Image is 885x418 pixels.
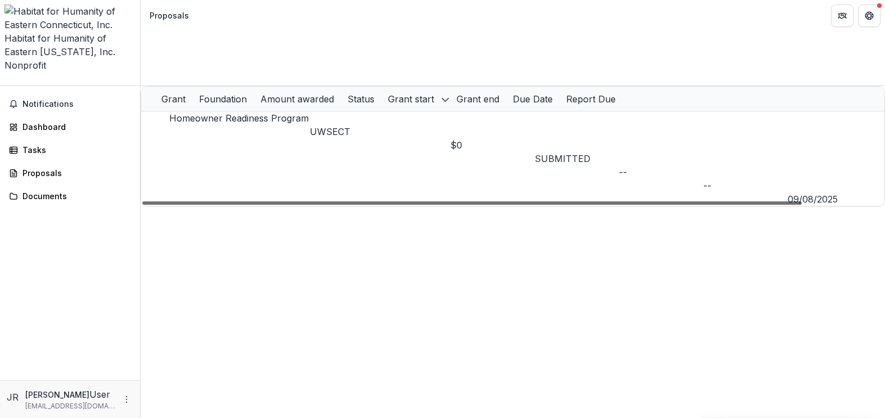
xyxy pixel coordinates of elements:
[150,10,189,21] div: Proposals
[254,87,341,111] div: Amount awarded
[506,87,559,111] div: Due Date
[4,32,136,59] div: Habitat for Humanity of Eastern [US_STATE], Inc.
[22,121,127,133] div: Dashboard
[89,388,110,401] p: User
[4,141,136,159] a: Tasks
[4,60,46,71] span: Nonprofit
[858,5,881,27] button: Get Help
[120,393,133,406] button: More
[381,87,450,111] div: Grant start
[4,95,136,113] button: Notifications
[22,190,127,202] div: Documents
[703,179,788,192] div: --
[192,87,254,111] div: Foundation
[341,87,381,111] div: Status
[450,92,506,106] div: Grant end
[788,192,872,206] div: 09/08/2025
[25,401,115,411] p: [EMAIL_ADDRESS][DOMAIN_NAME]
[25,389,89,401] p: [PERSON_NAME]
[341,92,381,106] div: Status
[450,87,506,111] div: Grant end
[155,92,192,106] div: Grant
[22,167,127,179] div: Proposals
[619,165,703,179] div: --
[450,138,535,152] div: $0
[381,92,441,106] div: Grant start
[145,7,193,24] nav: breadcrumb
[155,87,192,111] div: Grant
[559,87,622,111] div: Report Due
[7,390,21,404] div: Jacqueline Richter
[192,92,254,106] div: Foundation
[535,153,590,164] span: SUBMITTED
[22,100,131,109] span: Notifications
[22,144,127,156] div: Tasks
[4,164,136,182] a: Proposals
[506,92,559,106] div: Due Date
[254,92,341,106] div: Amount awarded
[4,118,136,136] a: Dashboard
[831,5,854,27] button: Partners
[559,92,622,106] div: Report Due
[4,187,136,205] a: Documents
[169,113,309,124] a: Homeowner Readiness Program
[4,5,136,32] img: Habitat for Humanity of Eastern Connecticut, Inc.
[310,125,450,138] p: UWSECT
[441,95,450,104] svg: sorted descending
